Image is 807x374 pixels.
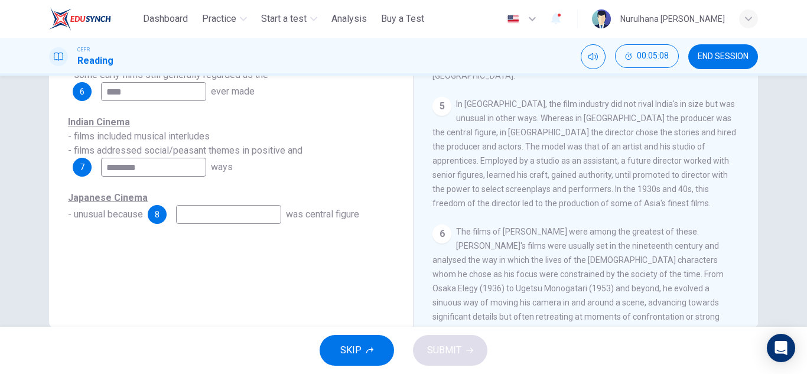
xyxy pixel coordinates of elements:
[637,51,669,61] span: 00:05:08
[698,52,749,61] span: END SESSION
[138,8,193,30] button: Dashboard
[211,86,255,97] span: ever made
[80,87,84,96] span: 6
[615,44,679,68] button: 00:05:08
[592,9,611,28] img: Profile picture
[261,12,307,26] span: Start a test
[49,7,111,31] img: ELTC logo
[767,334,795,362] div: Open Intercom Messenger
[432,225,451,243] div: 6
[327,8,372,30] button: Analysis
[211,161,233,173] span: ways
[155,210,160,219] span: 8
[202,12,236,26] span: Practice
[615,44,679,69] div: Hide
[581,44,606,69] div: Mute
[506,15,520,24] img: en
[68,116,130,128] u: Indian Cinema
[286,209,359,220] span: was central figure
[331,12,367,26] span: Analysis
[340,342,362,359] span: SKIP
[68,192,148,203] u: Japanese Cinema
[620,12,725,26] div: Nurulhana [PERSON_NAME]
[143,12,188,26] span: Dashboard
[68,116,302,156] span: - films included musical interludes - films addressed social/peasant themes in positive and
[197,8,252,30] button: Practice
[688,44,758,69] button: END SESSION
[77,54,113,68] h1: Reading
[256,8,322,30] button: Start a test
[49,7,138,31] a: ELTC logo
[80,163,84,171] span: 7
[432,97,451,116] div: 5
[432,99,736,208] span: In [GEOGRAPHIC_DATA], the film industry did not rival India's in size but was unusual in other wa...
[68,192,148,220] span: - unusual because
[77,45,90,54] span: CEFR
[376,8,429,30] button: Buy a Test
[320,335,394,366] button: SKIP
[381,12,424,26] span: Buy a Test
[432,227,724,336] span: The films of [PERSON_NAME] were among the greatest of these. [PERSON_NAME]'s films were usually s...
